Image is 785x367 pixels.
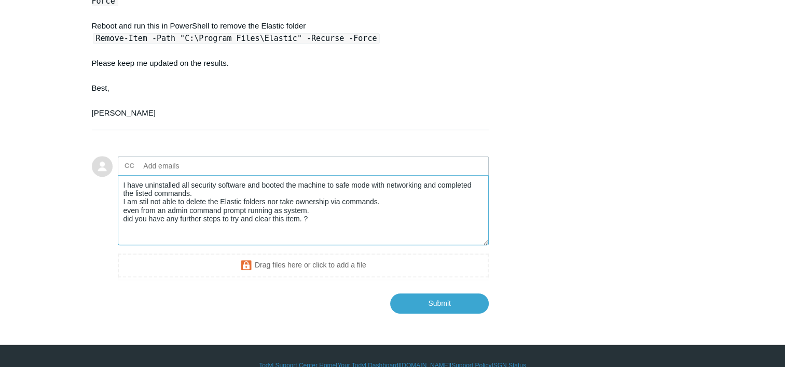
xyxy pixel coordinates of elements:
[93,33,380,44] code: Remove-Item -Path "C:\Program Files\Elastic" -Recurse -Force
[390,293,489,313] input: Submit
[140,158,251,174] input: Add emails
[125,158,134,174] label: CC
[118,175,489,245] textarea: Add your reply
